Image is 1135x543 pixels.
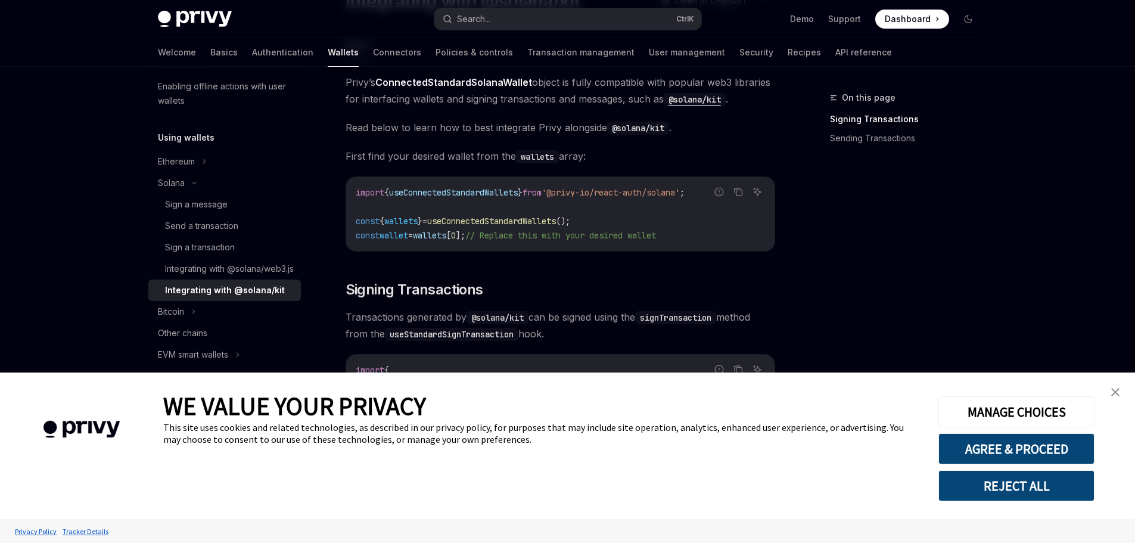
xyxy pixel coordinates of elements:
[163,421,921,445] div: This site uses cookies and related technologies, as described in our privacy policy, for purposes...
[373,38,421,67] a: Connectors
[446,230,451,241] span: [
[158,131,214,145] h5: Using wallets
[346,280,483,299] span: Signing Transactions
[158,347,228,362] div: EVM smart wallets
[427,216,556,226] span: useConnectedStandardWallets
[356,230,380,241] span: const
[730,184,746,200] button: Copy the contents from the code block
[375,76,532,88] strong: ConnectedStandardSolanaWallet
[635,311,716,324] code: signTransaction
[158,154,195,169] div: Ethereum
[356,187,384,198] span: import
[356,216,380,226] span: const
[158,11,232,27] img: dark logo
[148,258,301,280] a: Integrating with @solana/web3.js
[148,215,301,237] a: Send a transaction
[384,365,389,376] span: {
[158,176,185,190] div: Solana
[664,93,726,105] a: @solana/kit
[346,119,775,136] span: Read below to learn how to best integrate Privy alongside .
[148,280,301,301] a: Integrating with @solana/kit
[959,10,978,29] button: Toggle dark mode
[830,110,987,129] a: Signing Transactions
[835,38,892,67] a: API reference
[938,433,1094,464] button: AGREE & PROCEED
[828,13,861,25] a: Support
[346,74,775,107] span: Privy’s object is fully compatible with popular web3 libraries for interfacing wallets and signin...
[384,187,389,198] span: {
[607,122,669,135] code: @solana/kit
[750,362,765,377] button: Ask AI
[680,187,685,198] span: ;
[542,187,680,198] span: '@privy-io/react-auth/solana'
[875,10,949,29] a: Dashboard
[523,187,542,198] span: from
[465,230,656,241] span: // Replace this with your desired wallet
[434,8,701,30] button: Search...CtrlK
[1103,380,1127,404] a: close banner
[346,309,775,342] span: Transactions generated by can be signed using the method from the hook.
[436,38,513,67] a: Policies & controls
[711,184,727,200] button: Report incorrect code
[422,216,427,226] span: =
[842,91,895,105] span: On this page
[356,365,384,376] span: import
[711,362,727,377] button: Report incorrect code
[165,197,228,212] div: Sign a message
[730,362,746,377] button: Copy the contents from the code block
[790,13,814,25] a: Demo
[676,14,694,24] span: Ctrl K
[158,79,294,108] div: Enabling offline actions with user wallets
[750,184,765,200] button: Ask AI
[418,216,422,226] span: }
[158,326,207,340] div: Other chains
[252,38,313,67] a: Authentication
[413,230,446,241] span: wallets
[556,216,570,226] span: ();
[18,404,145,455] img: company logo
[346,148,775,165] span: First find your desired wallet from the array:
[739,38,773,67] a: Security
[165,219,238,233] div: Send a transaction
[664,93,726,106] code: @solana/kit
[158,369,217,383] div: UI components
[165,283,285,297] div: Integrating with @solana/kit
[328,38,359,67] a: Wallets
[148,322,301,344] a: Other chains
[60,521,111,542] a: Tracker Details
[830,129,987,148] a: Sending Transactions
[1111,388,1120,396] img: close banner
[516,150,559,163] code: wallets
[885,13,931,25] span: Dashboard
[165,262,294,276] div: Integrating with @solana/web3.js
[148,237,301,258] a: Sign a transaction
[938,396,1094,427] button: MANAGE CHOICES
[451,230,456,241] span: 0
[788,38,821,67] a: Recipes
[408,230,413,241] span: =
[389,187,518,198] span: useConnectedStandardWallets
[165,240,235,255] div: Sign a transaction
[148,365,301,387] a: UI components
[148,194,301,215] a: Sign a message
[385,328,518,341] code: useStandardSignTransaction
[456,230,465,241] span: ];
[163,390,426,421] span: WE VALUE YOUR PRIVACY
[938,470,1094,501] button: REJECT ALL
[158,38,196,67] a: Welcome
[210,38,238,67] a: Basics
[467,311,528,324] code: @solana/kit
[380,230,408,241] span: wallet
[527,38,635,67] a: Transaction management
[380,216,384,226] span: {
[649,38,725,67] a: User management
[457,12,490,26] div: Search...
[148,76,301,111] a: Enabling offline actions with user wallets
[384,216,418,226] span: wallets
[158,305,184,319] div: Bitcoin
[518,187,523,198] span: }
[12,521,60,542] a: Privacy Policy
